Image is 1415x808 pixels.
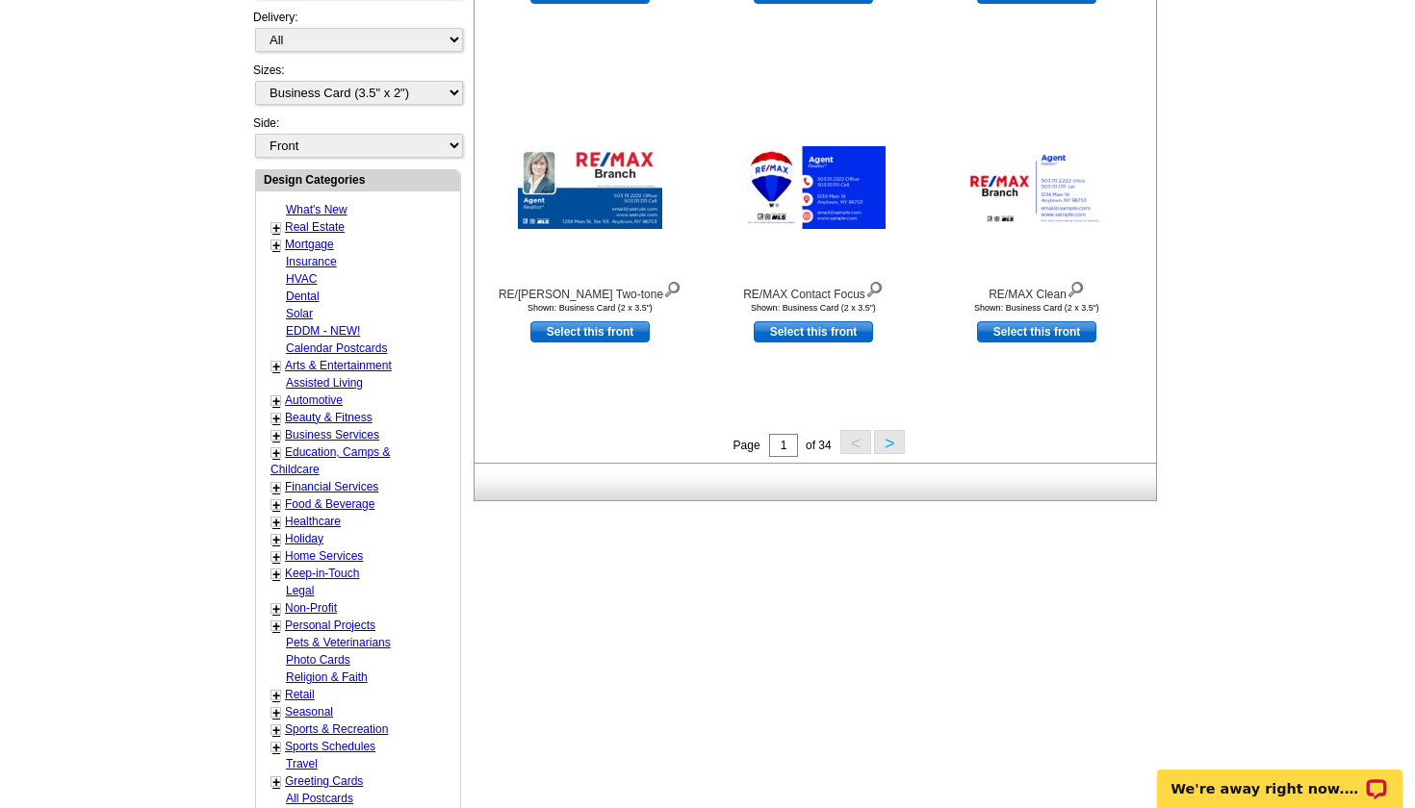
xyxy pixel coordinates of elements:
[286,324,360,338] a: EDDM - NEW!
[931,277,1143,303] div: RE/MAX Clean
[663,277,682,298] img: view design details
[272,567,280,582] a: +
[272,549,280,565] a: +
[733,439,760,452] span: Page
[285,359,392,372] a: Arts & Entertainment
[286,376,363,390] a: Assisted Living
[272,220,280,236] a: +
[286,290,320,303] a: Dental
[285,428,379,442] a: Business Services
[707,277,919,303] div: RE/MAX Contact Focus
[484,303,696,313] div: Shown: Business Card (2 x 3.5")
[272,359,280,374] a: +
[272,601,280,617] a: +
[286,341,387,355] a: Calendar Postcards
[272,428,280,443] a: +
[272,411,280,426] a: +
[272,497,280,513] a: +
[965,146,1109,229] img: RE/MAX Clean
[285,722,388,736] a: Sports & Recreation
[272,515,280,530] a: +
[931,303,1143,313] div: Shown: Business Card (2 x 3.5")
[286,757,318,770] a: Travel
[272,393,280,409] a: +
[286,670,368,684] a: Religion & Faith
[518,146,662,229] img: RE/MAX Blue Two-tone
[285,411,373,424] a: Beauty & Fitness
[285,774,363,788] a: Greeting Cards
[840,430,871,454] button: <
[285,567,359,580] a: Keep-in-Touch
[253,114,461,160] div: Side:
[285,532,323,545] a: Holiday
[253,62,461,114] div: Sizes:
[272,445,280,461] a: +
[286,307,313,320] a: Solar
[285,393,343,407] a: Automotive
[256,170,460,189] div: Design Categories
[272,722,280,738] a: +
[285,497,374,511] a: Food & Beverage
[874,430,905,454] button: >
[285,238,334,251] a: Mortgage
[253,9,461,62] div: Delivery:
[285,740,375,753] a: Sports Schedules
[707,303,919,313] div: Shown: Business Card (2 x 3.5")
[741,146,886,229] img: RE/MAX Contact Focus
[272,619,280,634] a: +
[272,238,280,253] a: +
[285,705,333,719] a: Seasonal
[1145,747,1415,808] iframe: LiveChat chat widget
[270,445,390,476] a: Education, Camps & Childcare
[1067,277,1085,298] img: view design details
[286,636,391,649] a: Pets & Veterinarians
[806,439,832,452] span: of 34
[484,277,696,303] div: RE/[PERSON_NAME] Two-tone
[272,774,280,790] a: +
[272,532,280,547] a: +
[286,653,350,667] a: Photo Cards
[285,619,375,632] a: Personal Projects
[754,321,873,342] a: use this design
[285,480,378,493] a: Financial Services
[285,549,363,563] a: Home Services
[272,480,280,495] a: +
[272,688,280,703] a: +
[530,321,650,342] a: use this design
[286,272,317,286] a: HVAC
[286,792,353,805] a: All Postcards
[977,321,1096,342] a: use this design
[286,255,337,268] a: Insurance
[285,515,341,528] a: Healthcare
[286,203,347,216] a: What's New
[285,601,337,615] a: Non-Profit
[285,220,345,234] a: Real Estate
[865,277,884,298] img: view design details
[285,688,315,701] a: Retail
[272,705,280,720] a: +
[272,740,280,755] a: +
[286,584,314,597] a: Legal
